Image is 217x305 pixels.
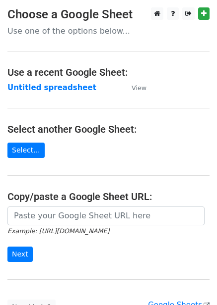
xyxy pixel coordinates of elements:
input: Next [7,247,33,262]
input: Paste your Google Sheet URL here [7,206,205,225]
a: Select... [7,143,45,158]
h4: Copy/paste a Google Sheet URL: [7,191,210,203]
h4: Use a recent Google Sheet: [7,66,210,78]
small: Example: [URL][DOMAIN_NAME] [7,227,109,235]
a: View [122,83,146,92]
small: View [132,84,146,92]
h4: Select another Google Sheet: [7,123,210,135]
h3: Choose a Google Sheet [7,7,210,22]
a: Untitled spreadsheet [7,83,96,92]
p: Use one of the options below... [7,26,210,36]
